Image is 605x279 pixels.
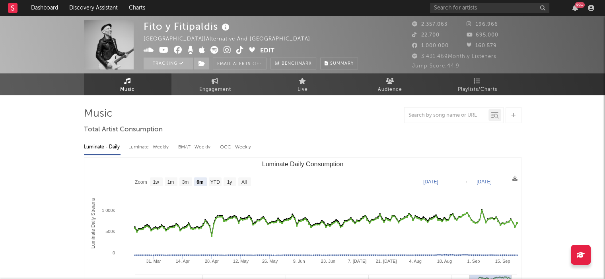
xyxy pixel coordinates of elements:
[467,33,498,38] span: 695.000
[434,73,521,95] a: Playlists/Charts
[199,85,231,94] span: Engagement
[204,259,218,264] text: 28. Apr
[430,3,549,13] input: Search for artists
[348,259,366,264] text: 7. [DATE]
[101,208,115,213] text: 1 000k
[262,259,278,264] text: 26. May
[210,179,220,185] text: YTD
[171,73,259,95] a: Engagement
[84,125,163,135] span: Total Artist Consumption
[409,259,421,264] text: 4. Aug
[572,5,578,11] button: 99+
[144,20,231,33] div: Fito y Fitipaldis
[495,259,510,264] text: 15. Sep
[220,140,252,154] div: OCC - Weekly
[463,179,468,185] text: →
[128,140,170,154] div: Luminate - Weekly
[182,179,189,185] text: 3m
[467,259,480,264] text: 1. Sep
[175,259,189,264] text: 14. Apr
[270,58,316,69] a: Benchmark
[178,140,212,154] div: BMAT - Weekly
[227,179,232,185] text: 1y
[253,62,262,66] em: Off
[282,59,312,69] span: Benchmark
[135,179,147,185] text: Zoom
[412,22,447,27] span: 2.357.063
[84,73,171,95] a: Music
[321,259,335,264] text: 23. Jun
[262,161,343,167] text: Luminate Daily Consumption
[233,259,249,264] text: 12. May
[575,2,585,8] div: 99 +
[412,54,496,59] span: 3.431.469 Monthly Listeners
[437,259,451,264] text: 18. Aug
[423,179,438,185] text: [DATE]
[293,259,305,264] text: 9. Jun
[146,259,161,264] text: 31. Mar
[320,58,358,69] button: Summary
[144,58,193,69] button: Tracking
[405,112,488,119] input: Search by song name or URL
[330,62,354,66] span: Summary
[112,250,115,255] text: 0
[120,85,135,94] span: Music
[412,33,440,38] span: 22.700
[378,85,402,94] span: Audience
[167,179,174,185] text: 1m
[153,179,159,185] text: 1w
[144,35,319,44] div: [GEOGRAPHIC_DATA] | Alternative and [GEOGRAPHIC_DATA]
[346,73,434,95] a: Audience
[375,259,397,264] text: 21. [DATE]
[90,198,96,248] text: Luminate Daily Streams
[105,229,115,234] text: 500k
[412,43,449,48] span: 1.000.000
[260,46,274,56] button: Edit
[259,73,346,95] a: Live
[412,63,459,69] span: Jump Score: 44.9
[467,43,497,48] span: 160.579
[458,85,497,94] span: Playlists/Charts
[477,179,492,185] text: [DATE]
[298,85,308,94] span: Live
[196,179,203,185] text: 6m
[213,58,267,69] button: Email AlertsOff
[467,22,498,27] span: 196.966
[241,179,246,185] text: All
[84,140,121,154] div: Luminate - Daily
